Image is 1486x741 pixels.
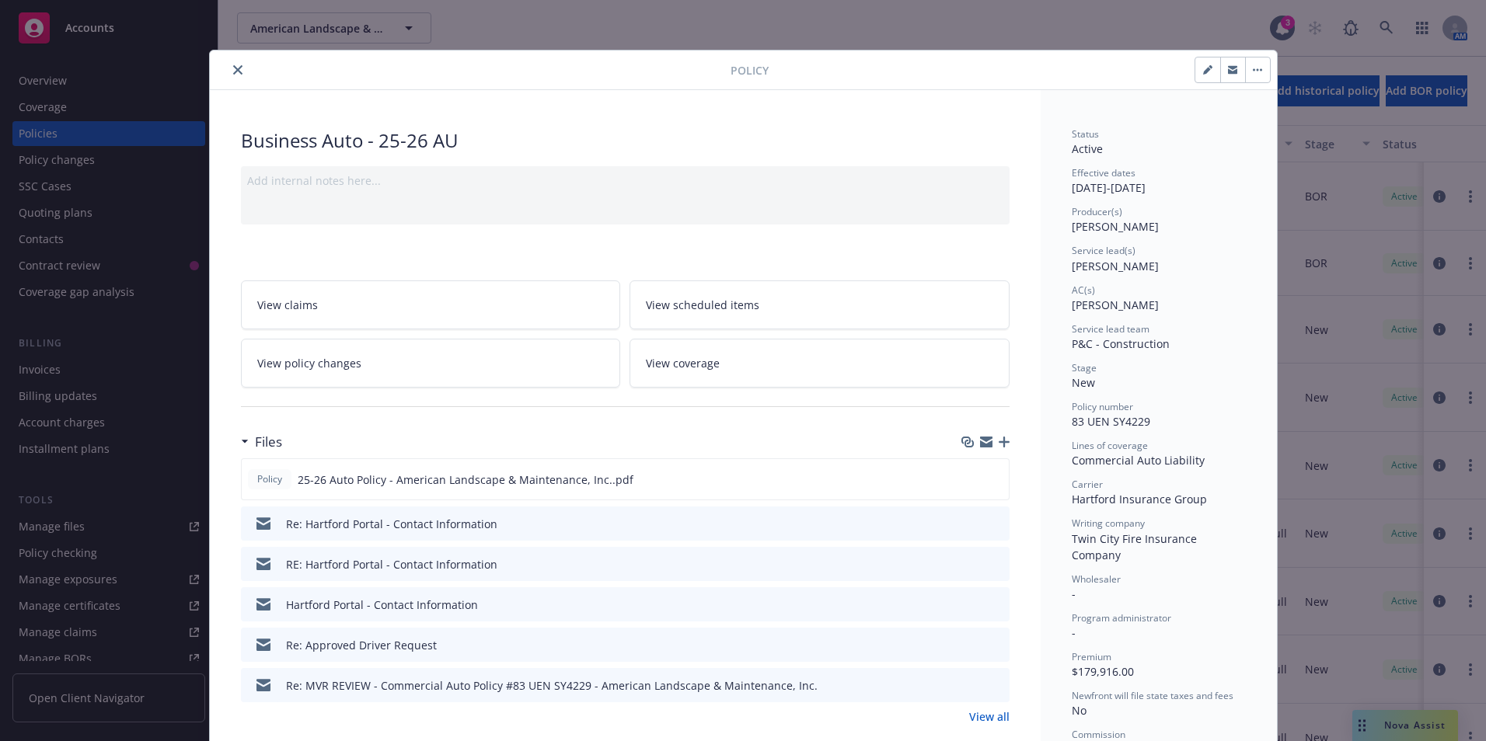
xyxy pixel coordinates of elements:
div: [DATE] - [DATE] [1072,166,1246,196]
button: preview file [989,471,1003,488]
button: download file [965,637,977,653]
span: Policy [254,472,285,486]
button: close [228,61,247,79]
span: 25-26 Auto Policy - American Landscape & Maintenance, Inc..pdf [298,471,633,488]
span: AC(s) [1072,284,1095,297]
span: Active [1072,141,1103,156]
span: - [1072,586,1076,601]
span: Service lead(s) [1072,244,1135,257]
button: preview file [989,556,1003,572]
span: P&C - Construction [1072,336,1170,351]
div: Business Auto - 25-26 AU [241,127,1010,154]
span: [PERSON_NAME] [1072,219,1159,234]
button: download file [965,677,977,694]
span: [PERSON_NAME] [1072,297,1159,312]
span: Premium [1072,650,1111,663]
a: View all [969,708,1010,725]
a: View policy changes [241,339,621,388]
span: Writing company [1072,517,1145,530]
div: Re: Hartford Portal - Contact Information [286,516,497,532]
span: $179,916.00 [1072,664,1134,679]
button: preview file [989,597,1003,613]
span: View policy changes [257,355,361,371]
span: Producer(s) [1072,205,1122,218]
button: preview file [989,516,1003,532]
span: Wholesaler [1072,572,1121,586]
span: Effective dates [1072,166,1135,179]
button: preview file [989,637,1003,653]
button: download file [964,471,976,488]
span: View scheduled items [646,297,759,313]
span: Stage [1072,361,1097,374]
button: download file [965,556,977,572]
span: New [1072,375,1095,390]
div: Files [241,432,282,452]
span: Twin City Fire Insurance Company [1072,531,1200,562]
span: Service lead team [1072,322,1149,336]
span: Lines of coverage [1072,439,1148,452]
a: View scheduled items [630,280,1010,329]
div: Hartford Portal - Contact Information [286,597,478,613]
span: Status [1072,127,1099,141]
span: Newfront will file state taxes and fees [1072,689,1233,702]
span: - [1072,625,1076,640]
span: No [1072,703,1087,718]
span: Policy number [1072,400,1133,413]
span: Program administrator [1072,611,1171,624]
span: Policy [731,62,769,78]
div: Re: MVR REVIEW - Commercial Auto Policy #83 UEN SY4229 - American Landscape & Maintenance, Inc. [286,677,818,694]
a: View claims [241,280,621,329]
div: RE: Hartford Portal - Contact Information [286,556,497,572]
span: Commission [1072,728,1125,741]
button: preview file [989,677,1003,694]
span: [PERSON_NAME] [1072,259,1159,273]
div: Commercial Auto Liability [1072,452,1246,468]
span: View claims [257,297,318,313]
div: Re: Approved Driver Request [286,637,437,653]
h3: Files [255,432,282,452]
span: Hartford Insurance Group [1072,492,1207,506]
span: Carrier [1072,478,1103,491]
a: View coverage [630,339,1010,388]
button: download file [965,597,977,613]
div: Add internal notes here... [247,172,1003,189]
span: View coverage [646,355,720,371]
button: download file [965,516,977,532]
span: 83 UEN SY4229 [1072,414,1150,429]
